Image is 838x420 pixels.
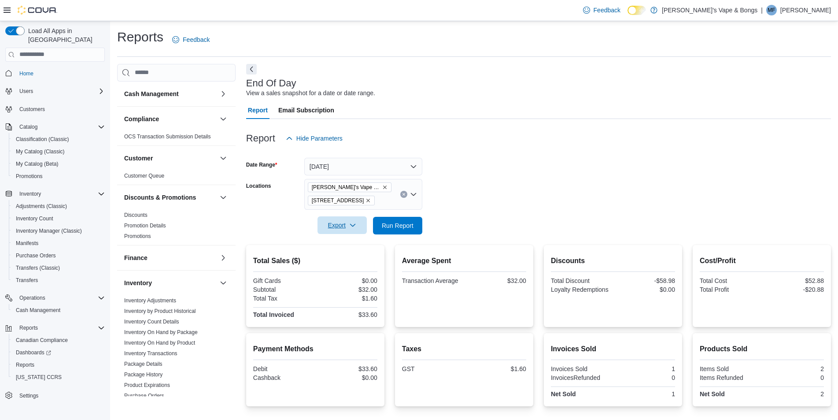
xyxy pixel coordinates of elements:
[12,171,105,182] span: Promotions
[12,263,105,273] span: Transfers (Classic)
[16,293,49,303] button: Operations
[124,253,216,262] button: Finance
[615,390,675,398] div: 1
[312,183,380,192] span: [PERSON_NAME]'s Vape & Bongs
[253,311,294,318] strong: Total Invoiced
[218,89,229,99] button: Cash Management
[218,253,229,263] button: Finance
[12,360,38,370] a: Reports
[2,389,108,401] button: Settings
[615,286,675,293] div: $0.00
[16,374,62,381] span: [US_STATE] CCRS
[246,89,375,98] div: View a sales snapshot for a date or date range.
[9,158,108,170] button: My Catalog (Beta)
[312,196,364,205] span: [STREET_ADDRESS]
[308,182,391,192] span: Tommy Awesome's Vape & Bongs
[16,189,44,199] button: Inventory
[308,196,375,205] span: 15826 Stony Plain Road NW
[124,382,170,389] span: Product Expirations
[373,217,422,234] button: Run Report
[16,277,38,284] span: Transfers
[551,277,611,284] div: Total Discount
[402,256,526,266] h2: Average Spent
[12,201,70,212] a: Adjustments (Classic)
[764,374,824,381] div: 0
[253,365,314,372] div: Debit
[246,182,271,190] label: Locations
[124,133,211,140] span: OCS Transaction Submission Details
[124,193,196,202] h3: Discounts & Promotions
[9,212,108,225] button: Inventory Count
[317,286,377,293] div: $32.00
[12,213,57,224] a: Inventory Count
[117,28,163,46] h1: Reports
[580,1,624,19] a: Feedback
[124,89,216,98] button: Cash Management
[551,256,675,266] h2: Discounts
[16,349,51,356] span: Dashboards
[12,305,105,316] span: Cash Management
[124,382,170,388] a: Product Expirations
[9,145,108,158] button: My Catalog (Classic)
[16,86,105,97] span: Users
[628,6,646,15] input: Dark Mode
[218,114,229,124] button: Compliance
[365,198,371,203] button: Remove 15826 Stony Plain Road NW from selection in this group
[700,374,760,381] div: Items Refunded
[402,344,526,354] h2: Taxes
[124,297,176,304] a: Inventory Adjustments
[16,189,105,199] span: Inventory
[124,329,198,335] a: Inventory On Hand by Package
[16,390,42,401] a: Settings
[317,277,377,284] div: $0.00
[253,374,314,381] div: Cashback
[780,5,831,15] p: [PERSON_NAME]
[9,170,108,182] button: Promotions
[317,311,377,318] div: $33.60
[9,274,108,286] button: Transfers
[551,286,611,293] div: Loyalty Redemptions
[124,193,216,202] button: Discounts & Promotions
[12,372,65,383] a: [US_STATE] CCRS
[615,277,675,284] div: -$58.98
[25,26,105,44] span: Load All Apps in [GEOGRAPHIC_DATA]
[768,5,775,15] span: MF
[12,159,62,169] a: My Catalog (Beta)
[296,134,343,143] span: Hide Parameters
[16,307,60,314] span: Cash Management
[16,148,65,155] span: My Catalog (Classic)
[16,122,105,132] span: Catalog
[124,115,159,123] h3: Compliance
[12,347,55,358] a: Dashboards
[12,213,105,224] span: Inventory Count
[124,173,164,179] a: Customer Queue
[16,173,43,180] span: Promotions
[12,238,105,249] span: Manifests
[466,277,526,284] div: $32.00
[282,130,346,147] button: Hide Parameters
[124,154,153,163] h3: Customer
[124,172,164,179] span: Customer Queue
[246,133,275,144] h3: Report
[2,85,108,97] button: Users
[19,392,38,399] span: Settings
[278,101,334,119] span: Email Subscription
[124,279,216,287] button: Inventory
[615,365,675,372] div: 1
[117,171,236,185] div: Customer
[19,106,45,113] span: Customers
[16,240,38,247] span: Manifests
[124,393,164,399] a: Purchase Orders
[317,216,367,234] button: Export
[2,121,108,133] button: Catalog
[124,308,196,315] span: Inventory by Product Historical
[246,64,257,74] button: Next
[253,286,314,293] div: Subtotal
[19,88,33,95] span: Users
[400,191,407,198] button: Clear input
[9,371,108,383] button: [US_STATE] CCRS
[124,253,148,262] h3: Finance
[9,359,108,371] button: Reports
[16,160,59,167] span: My Catalog (Beta)
[16,227,82,234] span: Inventory Manager (Classic)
